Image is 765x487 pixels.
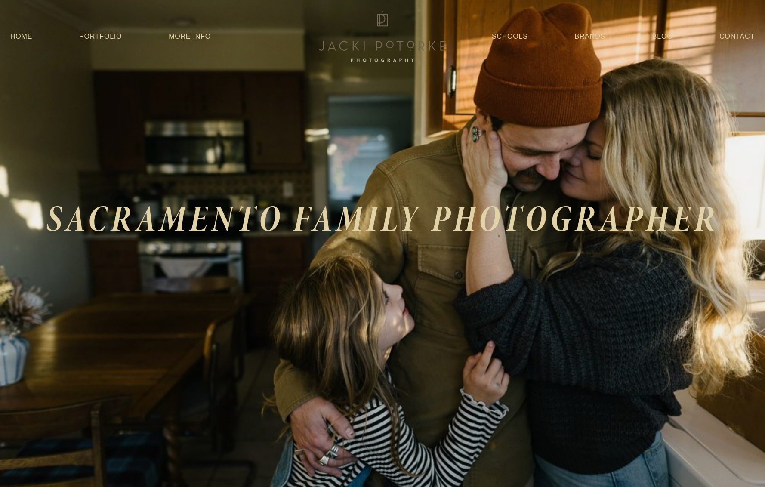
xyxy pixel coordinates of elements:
[79,33,122,40] a: Portfolio
[46,193,719,243] em: SACRAMENTO FAMILY PHOTOGRAPHER
[575,29,605,44] a: Brands
[314,9,451,64] img: Jacki Potorke Sacramento Family Photographer
[169,29,211,44] a: More Info
[719,29,755,44] a: Contact
[652,29,673,44] a: Blog
[492,29,528,44] a: Schools
[10,29,32,44] a: Home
